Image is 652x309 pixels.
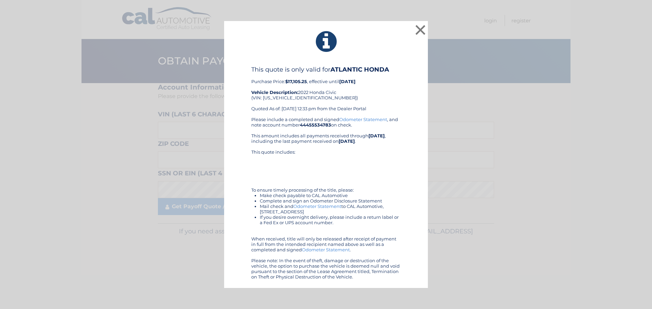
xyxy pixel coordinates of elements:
[260,204,401,214] li: Mail check and to CAL Automotive, [STREET_ADDRESS]
[414,23,427,37] button: ×
[330,66,389,73] b: ATLANTIC HONDA
[339,79,356,84] b: [DATE]
[368,133,385,138] b: [DATE]
[251,117,401,279] div: Please include a completed and signed , and note account number on check. This amount includes al...
[260,214,401,225] li: If you desire overnight delivery, please include a return label or a Fed Ex or UPS account number.
[339,117,387,122] a: Odometer Statement
[293,204,341,209] a: Odometer Statement
[251,66,401,73] h4: This quote is only valid for
[251,149,401,171] div: This quote includes:
[302,247,350,252] a: Odometer Statement
[300,122,331,128] b: 44455534783
[339,138,355,144] b: [DATE]
[251,90,298,95] strong: Vehicle Description:
[260,198,401,204] li: Complete and sign an Odometer Disclosure Statement
[260,193,401,198] li: Make check payable to CAL Automotive
[251,66,401,117] div: Purchase Price: , effective until 2022 Honda Civic (VIN: [US_VEHICLE_IDENTIFICATION_NUMBER]) Quot...
[285,79,307,84] b: $17,105.25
